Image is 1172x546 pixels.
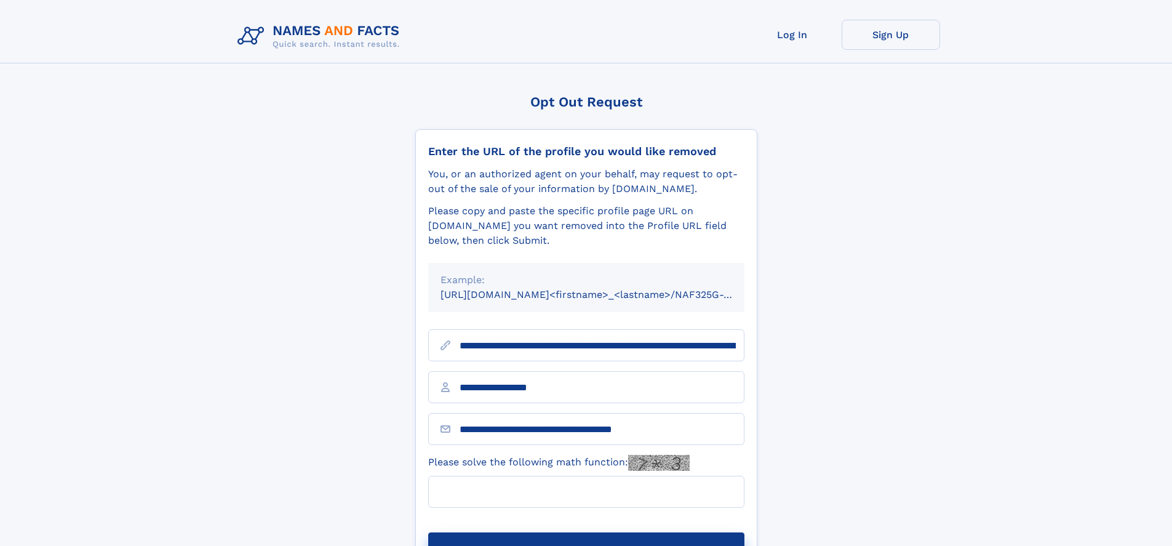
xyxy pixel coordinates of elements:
[233,20,410,53] img: Logo Names and Facts
[428,455,690,471] label: Please solve the following math function:
[842,20,940,50] a: Sign Up
[428,204,744,248] div: Please copy and paste the specific profile page URL on [DOMAIN_NAME] you want removed into the Pr...
[440,289,768,300] small: [URL][DOMAIN_NAME]<firstname>_<lastname>/NAF325G-xxxxxxxx
[428,145,744,158] div: Enter the URL of the profile you would like removed
[415,94,757,110] div: Opt Out Request
[428,167,744,196] div: You, or an authorized agent on your behalf, may request to opt-out of the sale of your informatio...
[440,273,732,287] div: Example:
[743,20,842,50] a: Log In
